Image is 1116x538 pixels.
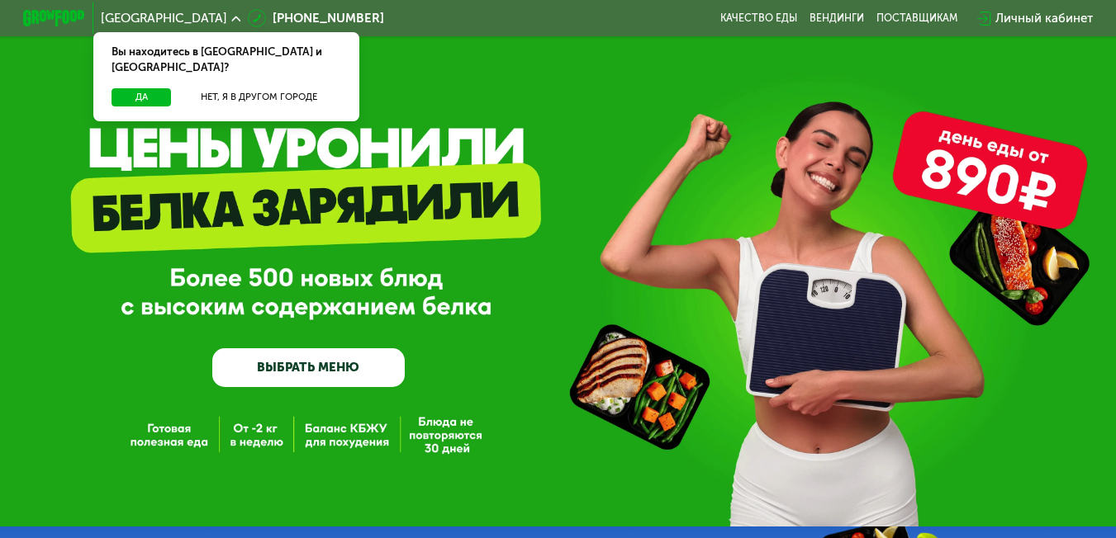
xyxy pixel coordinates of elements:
[112,88,171,107] button: Да
[995,9,1093,28] div: Личный кабинет
[178,88,341,107] button: Нет, я в другом городе
[248,9,384,28] a: [PHONE_NUMBER]
[93,32,360,88] div: Вы находитесь в [GEOGRAPHIC_DATA] и [GEOGRAPHIC_DATA]?
[720,12,797,25] a: Качество еды
[810,12,864,25] a: Вендинги
[876,12,957,25] div: поставщикам
[212,348,406,387] a: ВЫБРАТЬ МЕНЮ
[101,12,227,25] span: [GEOGRAPHIC_DATA]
